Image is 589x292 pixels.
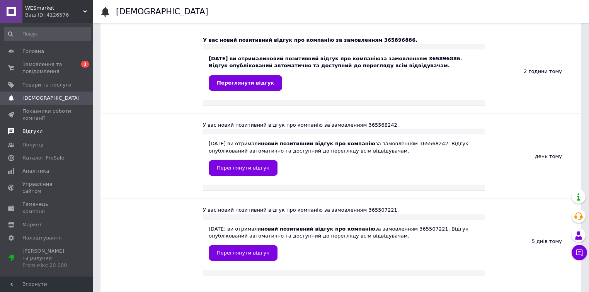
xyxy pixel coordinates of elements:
[261,141,375,146] b: новий позитивний відгук про компанію
[22,221,42,228] span: Маркет
[266,56,381,61] b: новий позитивний відгук про компанію
[485,199,581,284] div: 5 днів тому
[209,55,479,90] div: [DATE] ви отримали за замовленням 365896886. Відгук опублікований автоматично та доступний до пер...
[22,248,71,269] span: [PERSON_NAME] та рахунки
[209,160,277,176] a: Переглянути відгук
[22,234,62,241] span: Налаштування
[22,108,71,122] span: Показники роботи компанії
[261,226,375,232] b: новий позитивний відгук про компанію
[25,12,93,19] div: Ваш ID: 4126576
[209,140,479,175] div: [DATE] ви отримали за замовленням 365568242. Відгук опублікований автоматично та доступний до пер...
[22,81,71,88] span: Товари та послуги
[4,27,91,41] input: Пошук
[25,5,83,12] span: WESmarket
[116,7,208,16] h1: [DEMOGRAPHIC_DATA]
[22,128,43,135] span: Відгуки
[572,245,587,260] button: Чат з покупцем
[22,95,80,102] span: [DEMOGRAPHIC_DATA]
[203,37,485,44] div: У вас новий позитивний відгук про компанію за замовленням 365896886.
[217,165,269,171] span: Переглянути відгук
[22,168,49,175] span: Аналітика
[22,48,44,55] span: Головна
[485,29,581,114] div: 2 години тому
[203,207,485,214] div: У вас новий позитивний відгук про компанію за замовленням 365507221.
[22,61,71,75] span: Замовлення та повідомлення
[209,226,479,261] div: [DATE] ви отримали за замовленням 365507221. Відгук опублікований автоматично та доступний до пер...
[209,245,277,261] a: Переглянути відгук
[217,250,269,256] span: Переглянути відгук
[22,141,43,148] span: Покупці
[485,114,581,199] div: день тому
[22,262,71,269] div: Prom мікс 20 000
[22,201,71,215] span: Гаманець компанії
[22,181,71,195] span: Управління сайтом
[203,122,485,129] div: У вас новий позитивний відгук про компанію за замовленням 365568242.
[209,75,282,91] a: Переглянути відгук
[81,61,89,68] span: 3
[22,154,64,161] span: Каталог ProSale
[217,80,274,86] span: Переглянути відгук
